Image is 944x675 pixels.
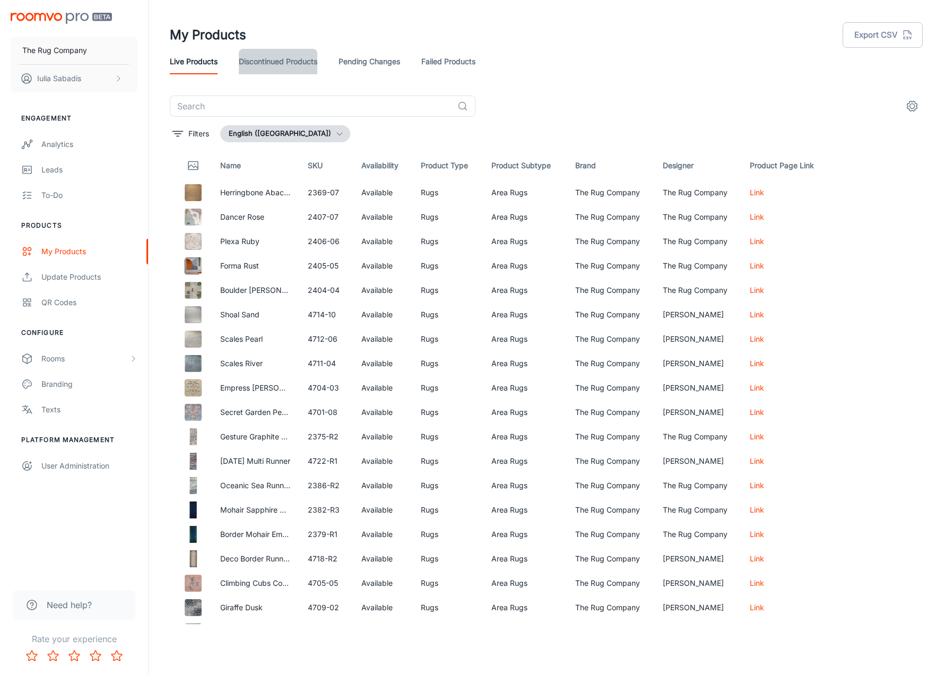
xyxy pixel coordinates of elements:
td: 4711-04 [299,351,353,376]
div: Texts [41,404,137,416]
td: Rugs [412,425,483,449]
td: Area Rugs [483,376,567,400]
td: The Rug Company [567,473,654,498]
td: 2386-R2 [299,473,353,498]
td: The Rug Company [654,473,742,498]
td: Area Rugs [483,302,567,327]
td: Available [353,571,412,595]
a: Link [750,334,764,343]
td: 4704-03 [299,376,353,400]
p: The Rug Company [22,45,87,56]
div: User Administration [41,460,137,472]
td: The Rug Company [567,376,654,400]
td: Available [353,620,412,644]
a: Border Mohair Emerald Runner [220,530,326,539]
td: Area Rugs [483,522,567,547]
td: Available [353,254,412,278]
td: Area Rugs [483,498,567,522]
td: [PERSON_NAME] [654,351,742,376]
td: Rugs [412,522,483,547]
td: Area Rugs [483,449,567,473]
p: Rate your experience [8,633,140,645]
p: Filters [188,128,209,140]
a: Link [750,481,764,490]
td: Rugs [412,400,483,425]
td: 2395-09 [299,620,353,644]
td: [PERSON_NAME] [654,327,742,351]
td: [PERSON_NAME] [654,571,742,595]
div: My Products [41,246,137,257]
td: Available [353,498,412,522]
td: [PERSON_NAME] [654,376,742,400]
td: 4718-R2 [299,547,353,571]
td: Rugs [412,302,483,327]
a: Link [750,578,764,587]
td: The Rug Company [654,278,742,302]
td: Rugs [412,473,483,498]
td: Available [353,229,412,254]
td: Available [353,376,412,400]
a: Boulder [PERSON_NAME] [220,285,310,295]
td: Available [353,351,412,376]
span: Need help? [47,599,92,611]
th: Product Page Link [741,151,835,180]
a: Link [750,261,764,270]
td: Area Rugs [483,229,567,254]
td: Area Rugs [483,571,567,595]
svg: Thumbnail [187,159,200,172]
a: Gesture Graphite Runner [220,432,306,441]
td: The Rug Company [567,620,654,644]
td: Rugs [412,254,483,278]
th: Name [212,151,299,180]
td: Available [353,302,412,327]
a: Giraffe Dusk [220,603,263,612]
td: 4709-02 [299,595,353,620]
a: Link [750,603,764,612]
a: Link [750,432,764,441]
a: Link [750,359,764,368]
td: The Rug Company [567,205,654,229]
td: 4701-08 [299,400,353,425]
td: Rugs [412,180,483,205]
th: Product Subtype [483,151,567,180]
button: Rate 4 star [85,645,106,667]
td: Available [353,400,412,425]
td: Available [353,278,412,302]
button: Rate 2 star [42,645,64,667]
a: Link [750,310,764,319]
button: Rate 1 star [21,645,42,667]
button: Iulia Sabadis [11,65,137,92]
th: Designer [654,151,742,180]
a: Link [750,188,764,197]
td: Area Rugs [483,180,567,205]
td: Available [353,205,412,229]
a: Link [750,383,764,392]
button: settings [902,96,923,117]
td: The Rug Company [654,620,742,644]
td: The Rug Company [567,180,654,205]
td: The Rug Company [567,229,654,254]
td: Area Rugs [483,278,567,302]
th: SKU [299,151,353,180]
a: Forma Rust [220,261,259,270]
td: The Rug Company [567,400,654,425]
a: Link [750,554,764,563]
button: Export CSV [843,22,923,48]
div: Analytics [41,139,137,150]
td: 2382-R3 [299,498,353,522]
a: Link [750,408,764,417]
td: The Rug Company [654,205,742,229]
button: filter [170,125,212,142]
a: Link [750,530,764,539]
a: Empress [PERSON_NAME] [220,383,313,392]
button: English ([GEOGRAPHIC_DATA]) [220,125,350,142]
td: 2404-04 [299,278,353,302]
a: Mohair Sapphire Runner [220,505,304,514]
a: Link [750,505,764,514]
td: [PERSON_NAME] [654,595,742,620]
td: Area Rugs [483,205,567,229]
td: The Rug Company [654,180,742,205]
td: The Rug Company [654,229,742,254]
a: Oceanic Sea Runner [220,481,291,490]
td: Rugs [412,278,483,302]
